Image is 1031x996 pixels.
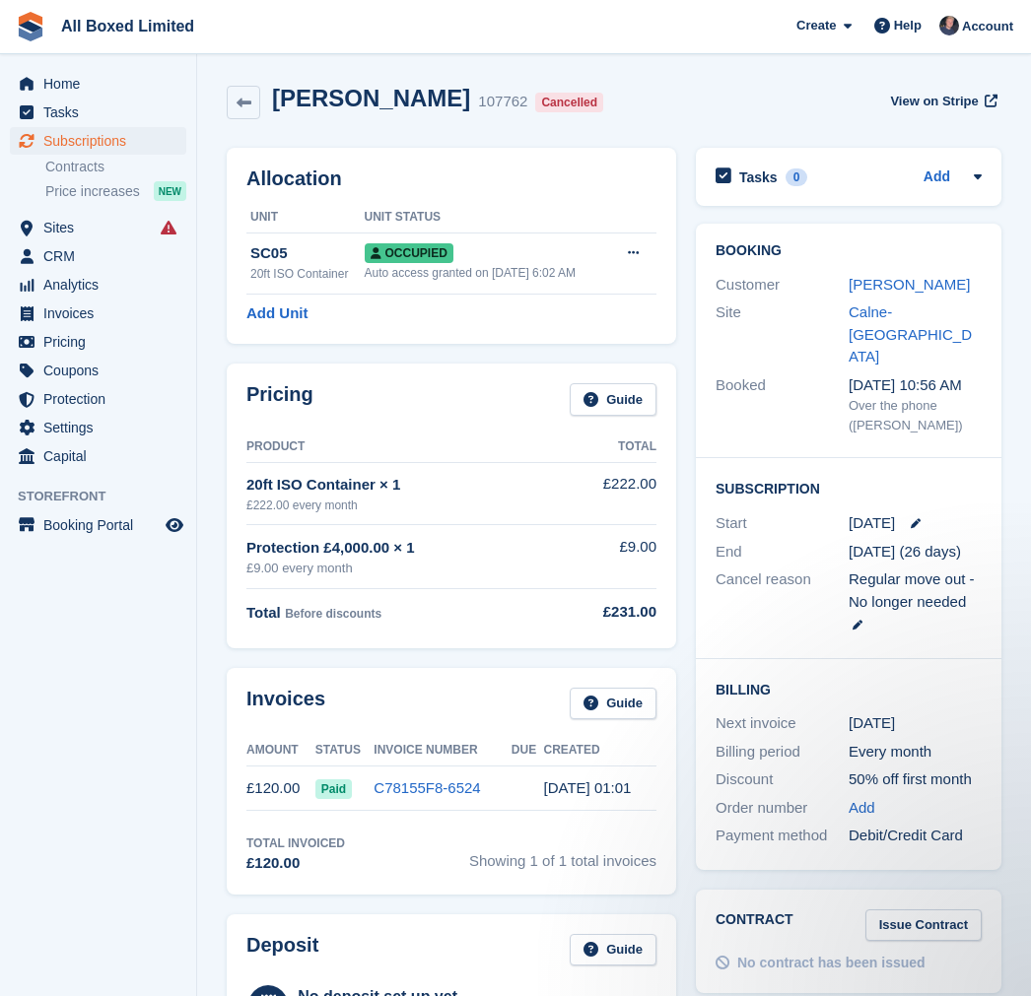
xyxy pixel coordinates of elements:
h2: Invoices [246,688,325,720]
span: Settings [43,414,162,441]
span: Storefront [18,487,196,506]
a: menu [10,99,186,126]
div: Cancelled [535,93,603,112]
a: C78155F8-6524 [374,779,480,796]
span: Create [796,16,836,35]
span: Regular move out - No longer needed [849,570,975,610]
div: Start [716,512,849,535]
div: £222.00 every month [246,497,558,514]
a: Contracts [45,158,186,176]
div: Total Invoiced [246,834,345,852]
div: Booked [716,374,849,435]
img: Dan Goss [939,16,959,35]
div: £9.00 every month [246,559,558,578]
div: Auto access granted on [DATE] 6:02 AM [365,264,609,282]
th: Total [558,432,656,463]
td: £120.00 [246,766,315,811]
a: menu [10,271,186,299]
span: Home [43,70,162,98]
h2: Deposit [246,934,318,966]
div: End [716,541,849,564]
time: 2025-09-15 00:00:00 UTC [849,512,895,535]
div: 0 [786,168,808,186]
div: £231.00 [558,601,656,624]
a: [PERSON_NAME] [849,276,970,293]
div: 50% off first month [849,768,982,791]
span: Account [962,17,1013,36]
span: Showing 1 of 1 total invoices [469,834,656,875]
span: Help [894,16,922,35]
a: Add [924,166,950,189]
div: Protection £4,000.00 × 1 [246,537,558,560]
div: 20ft ISO Container [250,265,365,283]
a: menu [10,214,186,241]
div: Every month [849,741,982,764]
span: Price increases [45,182,140,201]
a: menu [10,299,186,327]
h2: Tasks [739,168,778,186]
a: Guide [570,934,656,966]
h2: Allocation [246,167,656,190]
span: CRM [43,242,162,270]
th: Due [512,735,544,766]
a: Preview store [163,513,186,537]
time: 2025-09-15 00:01:03 UTC [543,779,631,796]
span: Pricing [43,328,162,356]
a: menu [10,414,186,441]
img: stora-icon-8386f47178a22dfd0bd8f6a31ec36ba5ce8667c1dd55bd0f319d3a0aa187defe.svg [16,12,45,41]
div: No contract has been issued [737,953,926,973]
th: Product [246,432,558,463]
span: Analytics [43,271,162,299]
a: menu [10,70,186,98]
th: Status [315,735,374,766]
div: NEW [154,181,186,201]
div: 107762 [478,91,527,113]
div: [DATE] 10:56 AM [849,374,982,397]
span: Protection [43,385,162,413]
span: [DATE] (26 days) [849,543,961,560]
div: Billing period [716,741,849,764]
a: menu [10,442,186,470]
a: menu [10,127,186,155]
a: Price increases NEW [45,180,186,202]
a: menu [10,242,186,270]
div: Site [716,301,849,368]
a: menu [10,385,186,413]
span: Before discounts [285,607,381,621]
div: [DATE] [849,712,982,735]
a: menu [10,328,186,356]
span: Occupied [365,243,453,263]
h2: Booking [716,243,982,259]
i: Smart entry sync failures have occurred [161,220,176,235]
th: Unit [246,202,365,233]
div: Next invoice [716,712,849,735]
div: Cancel reason [716,568,849,635]
div: Customer [716,274,849,297]
th: Unit Status [365,202,609,233]
h2: Contract [716,909,793,942]
span: Capital [43,442,162,470]
span: Total [246,604,281,621]
a: Calne-[GEOGRAPHIC_DATA] [849,303,972,365]
a: All Boxed Limited [53,10,202,42]
span: Paid [315,779,352,799]
span: Invoices [43,299,162,327]
a: Add [849,797,875,820]
h2: Billing [716,679,982,698]
span: Tasks [43,99,162,126]
h2: Pricing [246,383,313,416]
a: Guide [570,688,656,720]
div: Order number [716,797,849,820]
div: 20ft ISO Container × 1 [246,474,558,497]
td: £222.00 [558,462,656,524]
h2: Subscription [716,478,982,498]
div: Debit/Credit Card [849,825,982,847]
span: Booking Portal [43,511,162,539]
td: £9.00 [558,525,656,589]
span: Subscriptions [43,127,162,155]
a: menu [10,511,186,539]
th: Invoice Number [374,735,512,766]
a: Add Unit [246,302,308,325]
a: Guide [570,383,656,416]
div: £120.00 [246,852,345,875]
